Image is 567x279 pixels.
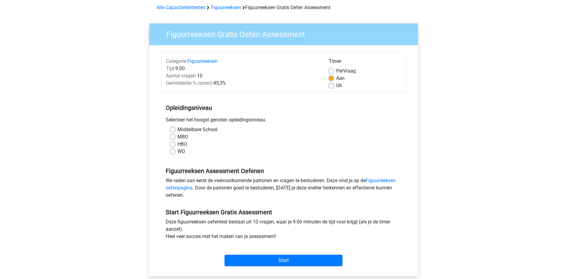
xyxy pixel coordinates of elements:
div: We raden aan eerst de veelvoorkomende patronen en vragen te bestuderen. Deze vind je op de . Door... [161,177,406,201]
span: Per [336,68,343,74]
h5: Figuurreeksen Assessment Oefenen [166,167,402,175]
div: 10 [161,72,324,80]
h5: Start Figuurreeksen Gratis Assessment [166,209,402,216]
a: Figuurreeksen [211,5,241,10]
span: Categorie: [166,58,187,64]
label: Vraag [336,67,356,75]
span: Gemiddelde % correct: [166,80,213,86]
h5: Opleidingsniveau [166,102,402,114]
a: Figuurreeksen [187,58,218,64]
label: Aan [336,75,345,82]
div: Selecteer het hoogst genoten opleidingsniveau. [161,116,406,126]
span: Aantal vragen: [166,73,197,79]
div: 45,3% [161,80,324,87]
input: Start [224,255,343,266]
label: WO [177,148,185,155]
label: HBO [177,141,187,148]
div: Figuurreeksen Gratis Oefen Assessment [154,4,413,11]
label: Middelbare School [177,126,218,133]
span: Tijd: [166,66,175,71]
a: Alle Capaciteitentesten [157,5,205,10]
h3: Figuurreeksen Gratis Oefen Assessment [159,27,413,39]
div: 9:00 [161,65,324,72]
label: Uit [336,82,342,89]
label: MBO [177,133,188,141]
div: Deze figuurreeksen oefentest bestaat uit 10 vragen, waar je 9:00 minuten de tijd voor krijgt (als... [161,218,406,243]
div: Timer [329,58,401,67]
